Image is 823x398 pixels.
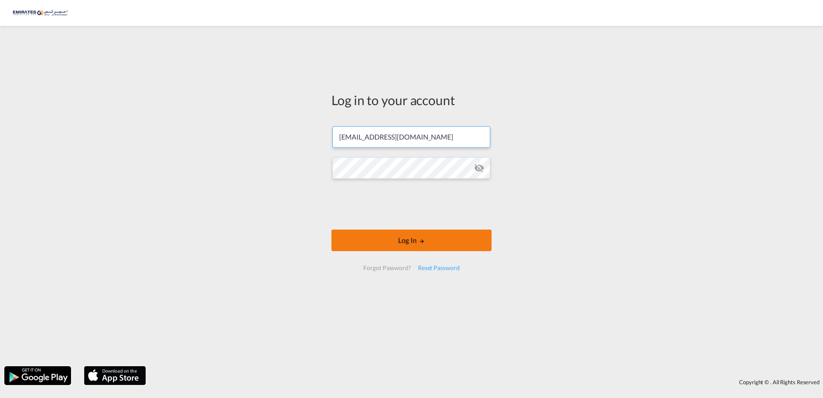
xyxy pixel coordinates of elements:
[415,260,463,276] div: Reset Password
[13,3,71,23] img: c67187802a5a11ec94275b5db69a26e6.png
[331,230,492,251] button: LOGIN
[346,187,477,221] iframe: reCAPTCHA
[474,163,484,173] md-icon: icon-eye-off
[3,365,72,386] img: google.png
[360,260,414,276] div: Forgot Password?
[331,91,492,109] div: Log in to your account
[332,126,490,148] input: Enter email/phone number
[150,375,823,389] div: Copyright © . All Rights Reserved
[83,365,147,386] img: apple.png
